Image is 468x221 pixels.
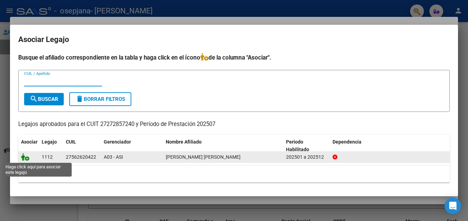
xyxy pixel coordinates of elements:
[18,165,450,182] div: 1 registros
[66,139,76,145] span: CUIL
[283,135,330,157] datatable-header-cell: Periodo Habilitado
[21,139,38,145] span: Asociar
[18,53,450,62] h4: Busque el afiliado correspondiente en la tabla y haga click en el ícono de la columna "Asociar".
[286,153,327,161] div: 202501 a 202512
[18,135,39,157] datatable-header-cell: Asociar
[101,135,163,157] datatable-header-cell: Gerenciador
[333,139,362,145] span: Dependencia
[75,95,84,103] mat-icon: delete
[30,95,38,103] mat-icon: search
[445,198,461,214] div: Open Intercom Messenger
[18,33,450,46] h2: Asociar Legajo
[42,139,57,145] span: Legajo
[39,135,63,157] datatable-header-cell: Legajo
[24,93,64,105] button: Buscar
[330,135,450,157] datatable-header-cell: Dependencia
[104,154,123,160] span: A03 - ASI
[63,135,101,157] datatable-header-cell: CUIL
[286,139,309,152] span: Periodo Habilitado
[30,96,58,102] span: Buscar
[18,120,450,129] p: Legajos aprobados para el CUIT 27272857240 y Período de Prestación 202507
[66,153,96,161] div: 27562620422
[163,135,283,157] datatable-header-cell: Nombre Afiliado
[104,139,131,145] span: Gerenciador
[166,154,241,160] span: VARELA CATALINA AILIN
[75,96,125,102] span: Borrar Filtros
[69,92,131,106] button: Borrar Filtros
[42,154,53,160] span: 1112
[166,139,202,145] span: Nombre Afiliado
